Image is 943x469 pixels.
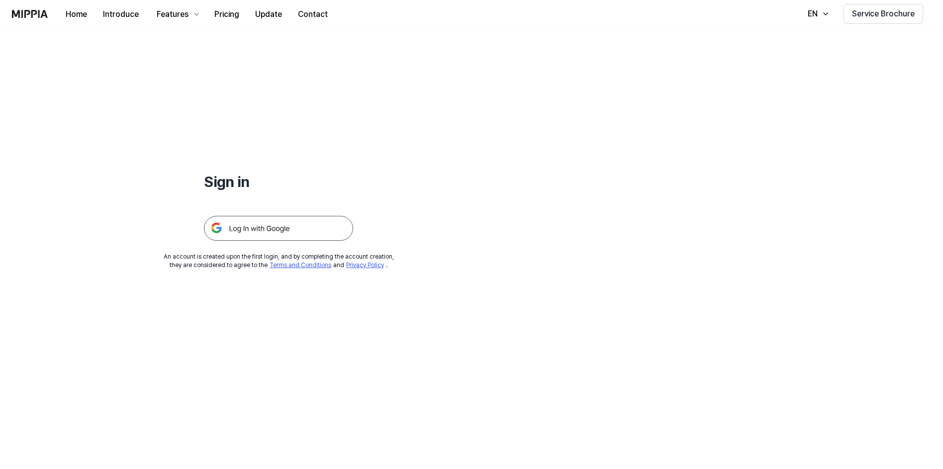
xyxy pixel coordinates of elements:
h1: Sign in [204,171,353,192]
button: Service Brochure [844,4,923,24]
div: An account is created upon the first login, and by completing the account creation, they are cons... [164,253,394,270]
button: Pricing [206,4,247,24]
div: EN [806,8,820,20]
a: Update [247,0,290,28]
div: Features [155,8,190,20]
button: Update [247,4,290,24]
button: Home [58,4,95,24]
img: 구글 로그인 버튼 [204,216,353,241]
button: Introduce [95,4,147,24]
button: EN [798,4,836,24]
button: Contact [290,4,336,24]
button: Features [147,4,206,24]
img: logo [12,10,48,18]
a: Privacy Policy [346,262,384,269]
a: Terms and Conditions [270,262,331,269]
